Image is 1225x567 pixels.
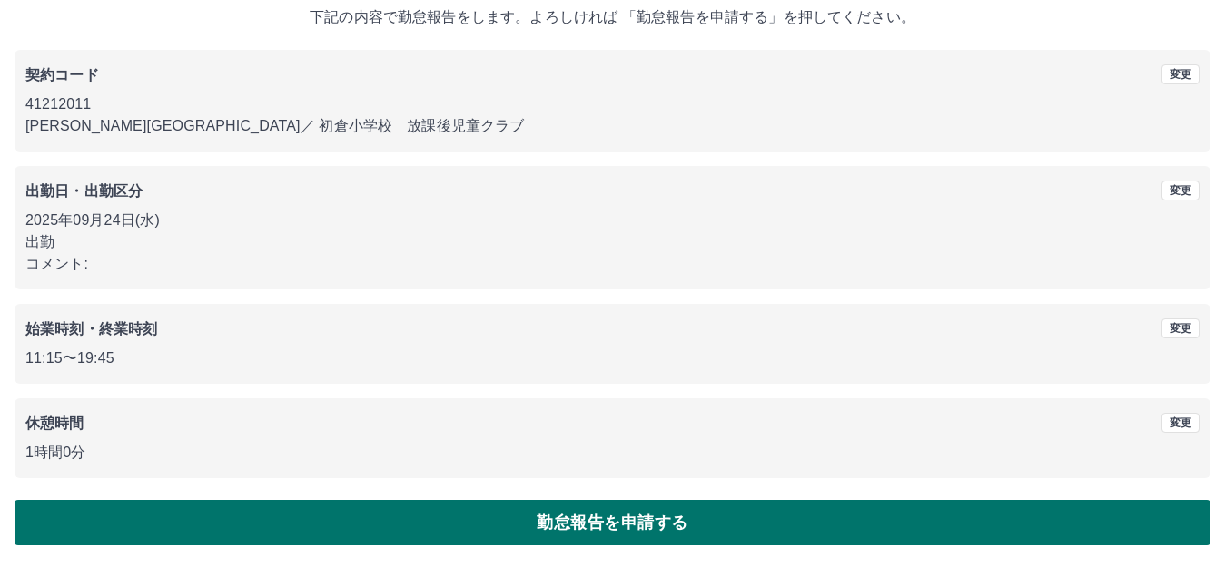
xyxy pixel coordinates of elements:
[15,500,1210,545] button: 勤怠報告を申請する
[25,347,1200,369] p: 11:15 〜 19:45
[1161,413,1200,433] button: 変更
[25,321,157,337] b: 始業時刻・終業時刻
[25,415,84,431] b: 休憩時間
[25,442,1200,464] p: 1時間0分
[1161,318,1200,338] button: 変更
[1161,64,1200,84] button: 変更
[1161,181,1200,200] button: 変更
[25,93,1200,115] p: 41212011
[25,231,1200,253] p: 出勤
[15,6,1210,28] p: 下記の内容で勤怠報告をします。よろしければ 「勤怠報告を申請する」を押してください。
[25,183,143,199] b: 出勤日・出勤区分
[25,115,1200,137] p: [PERSON_NAME][GEOGRAPHIC_DATA] ／ 初倉小学校 放課後児童クラブ
[25,210,1200,231] p: 2025年09月24日(水)
[25,253,1200,275] p: コメント:
[25,67,99,83] b: 契約コード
